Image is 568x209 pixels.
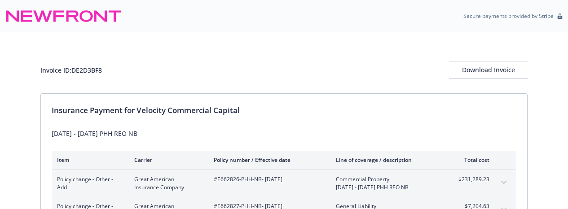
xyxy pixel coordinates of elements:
div: Policy change - Other - AddGreat American Insurance Company#E662826-PHH-NB- [DATE]Commercial Prop... [52,170,516,197]
div: Carrier [134,156,199,164]
span: [DATE] - [DATE] PHH REO NB [336,183,441,192]
div: Policy number / Effective date [214,156,321,164]
button: Download Invoice [449,61,528,79]
div: Line of coverage / description [336,156,441,164]
span: Commercial Property [336,175,441,183]
span: Policy change - Other - Add [57,175,120,192]
div: [DATE] - [DATE] PHH REO NB [52,129,516,138]
div: Item [57,156,120,164]
span: $231,289.23 [456,175,489,183]
div: Download Invoice [449,61,528,78]
div: Invoice ID: DE2D3BF8 [40,65,102,75]
span: Great American Insurance Company [134,175,199,192]
span: Commercial Property[DATE] - [DATE] PHH REO NB [336,175,441,192]
div: Total cost [456,156,489,164]
span: #E662826-PHH-NB - [DATE] [214,175,321,183]
p: Secure payments provided by Stripe [463,12,554,20]
div: Insurance Payment for Velocity Commercial Capital [52,104,516,116]
button: expand content [497,175,511,190]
